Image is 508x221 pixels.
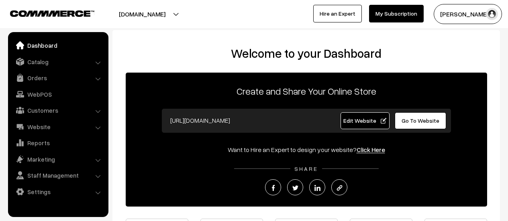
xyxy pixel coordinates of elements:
[10,152,106,166] a: Marketing
[126,145,487,154] div: Want to Hire an Expert to design your website?
[10,87,106,101] a: WebPOS
[10,38,106,53] a: Dashboard
[10,103,106,118] a: Customers
[395,112,447,129] a: Go To Website
[120,46,492,61] h2: Welcome to your Dashboard
[486,8,498,20] img: user
[10,55,106,69] a: Catalog
[10,120,106,134] a: Website
[434,4,502,24] button: [PERSON_NAME]
[126,84,487,98] p: Create and Share Your Online Store
[10,168,106,182] a: Staff Management
[91,4,194,24] button: [DOMAIN_NAME]
[313,5,362,22] a: Hire an Expert
[402,117,439,124] span: Go To Website
[10,71,106,85] a: Orders
[10,8,80,18] a: COMMMERCE
[357,146,385,154] a: Click Here
[10,10,94,16] img: COMMMERCE
[10,185,106,199] a: Settings
[343,117,386,124] span: Edit Website
[10,136,106,150] a: Reports
[341,112,390,129] a: Edit Website
[369,5,424,22] a: My Subscription
[290,165,322,172] span: SHARE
